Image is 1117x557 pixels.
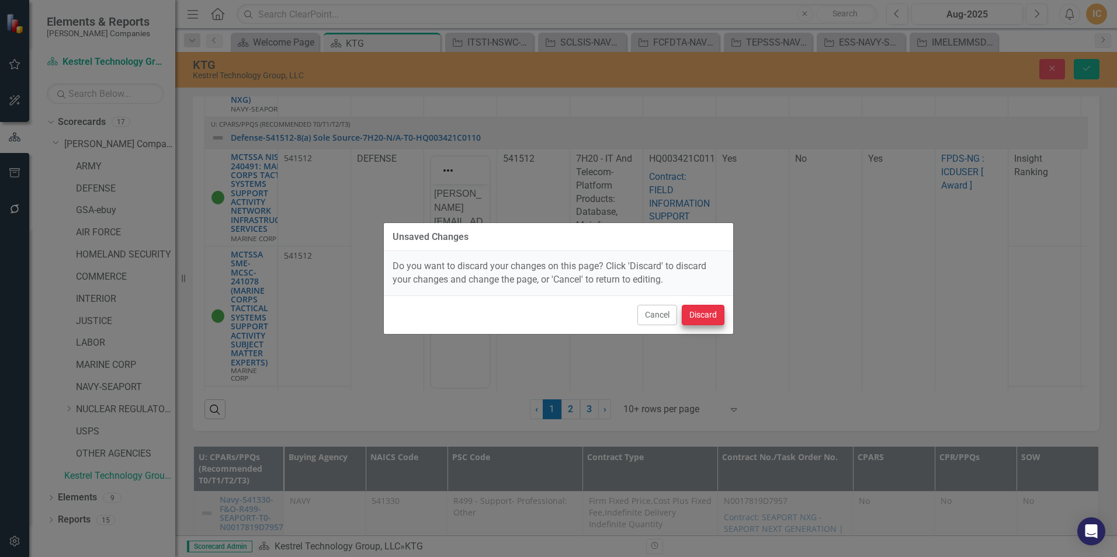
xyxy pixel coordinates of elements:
[682,305,724,325] button: Discard
[384,251,733,295] div: Do you want to discard your changes on this page? Click 'Discard' to discard your changes and cha...
[3,3,55,87] p: [PERSON_NAME][EMAIL_ADDRESS][DOMAIN_NAME]
[393,232,469,242] div: Unsaved Changes
[637,305,677,325] button: Cancel
[1077,517,1105,545] div: Open Intercom Messenger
